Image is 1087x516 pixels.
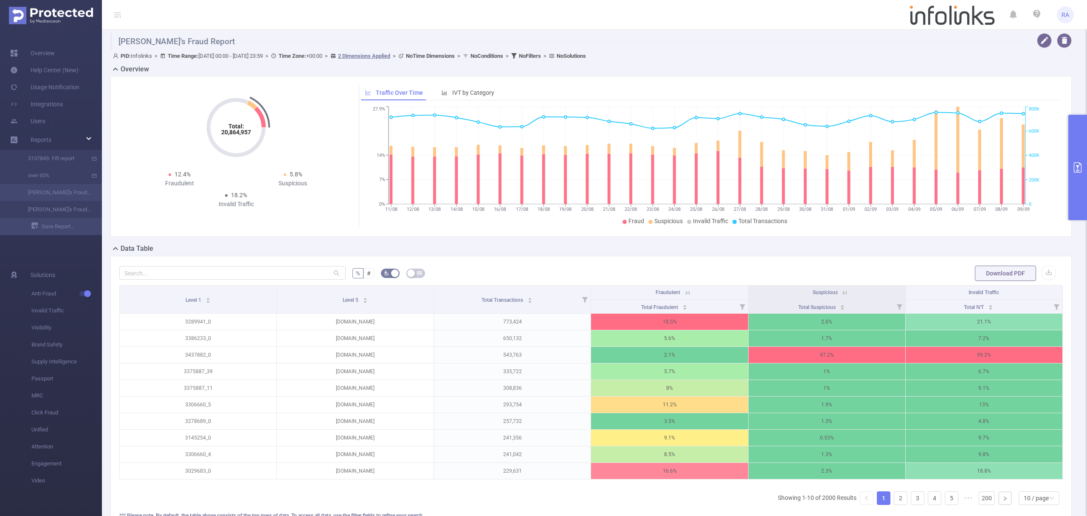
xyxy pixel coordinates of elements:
i: icon: caret-down [528,300,532,302]
a: 200 [979,492,994,505]
p: 3375887_11 [120,380,276,396]
span: MRC [31,387,102,404]
a: 1 [877,492,890,505]
tspan: 14% [377,153,385,158]
span: > [541,53,549,59]
span: Visibility [31,319,102,336]
tspan: 17/08 [515,207,528,212]
i: icon: caret-up [363,296,368,299]
p: 1% [749,363,905,380]
tspan: Total: [228,123,244,130]
p: 257,732 [434,413,591,429]
tspan: 09/09 [1017,207,1029,212]
a: 3137849- Fifi report [17,150,92,167]
div: Sort [206,296,211,301]
p: 650,132 [434,330,591,346]
tspan: 0 [1029,201,1031,207]
span: Suspicious [654,218,683,224]
b: No Conditions [470,53,503,59]
b: Time Zone: [279,53,306,59]
tspan: 28/08 [755,207,768,212]
i: icon: caret-down [363,300,368,302]
p: [DOMAIN_NAME] [277,330,434,346]
p: 3386233_0 [120,330,276,346]
p: 1.9% [749,397,905,413]
a: over 60% [17,167,92,184]
li: 1 [877,491,890,505]
span: Attention [31,438,102,455]
tspan: 01/09 [842,207,855,212]
p: 3306660_5 [120,397,276,413]
i: Filter menu [579,286,591,313]
div: Sort [363,296,368,301]
span: Fraud [628,218,644,224]
tspan: 30/08 [799,207,811,212]
p: 3.5% [591,413,748,429]
tspan: 20/08 [581,207,593,212]
p: 3278689_0 [120,413,276,429]
i: icon: down [1049,496,1054,502]
h2: Data Table [121,244,153,254]
i: icon: line-chart [365,90,371,96]
i: icon: caret-up [988,303,993,306]
span: 12.4% [175,171,191,178]
span: Total Suspicious [798,304,837,310]
p: 9.1% [591,430,748,446]
p: [DOMAIN_NAME] [277,314,434,330]
p: 5.7% [591,363,748,380]
p: 5.6% [591,330,748,346]
a: [PERSON_NAME]'s Fraud Report [17,184,92,201]
span: > [503,53,511,59]
i: icon: bg-colors [384,270,389,275]
p: 9.1% [906,380,1062,396]
p: 21.1% [906,314,1062,330]
tspan: 20,864,957 [221,129,251,136]
tspan: 06/09 [952,207,964,212]
tspan: 7% [379,177,385,183]
tspan: 600K [1029,128,1039,134]
img: Protected Media [9,7,93,24]
tspan: 31/08 [821,207,833,212]
p: [DOMAIN_NAME] [277,463,434,479]
span: Total Transactions [738,218,787,224]
span: > [152,53,160,59]
tspan: 24/08 [668,207,680,212]
tspan: 800K [1029,107,1039,112]
tspan: 12/08 [406,207,419,212]
span: Total IVT [964,304,985,310]
p: 308,836 [434,380,591,396]
li: Next 5 Pages [962,491,975,505]
span: IVT by Category [452,89,494,96]
p: 18.5% [591,314,748,330]
i: icon: caret-down [840,306,845,309]
p: 3437882_0 [120,347,276,363]
li: Previous Page [860,491,873,505]
p: 2.1% [591,347,748,363]
tspan: 22/08 [625,207,637,212]
span: Infolinks [DATE] 00:00 - [DATE] 23:59 +00:00 [113,53,586,59]
b: No Time Dimensions [406,53,455,59]
i: icon: right [1003,496,1008,501]
div: Invalid Traffic [180,200,293,209]
p: 229,631 [434,463,591,479]
li: Next Page [998,491,1012,505]
span: Brand Safety [31,336,102,353]
div: 10 / page [1024,492,1049,505]
i: icon: table [417,270,422,275]
i: icon: bar-chart [442,90,448,96]
span: > [390,53,398,59]
tspan: 18/08 [537,207,549,212]
i: icon: caret-up [682,303,687,306]
p: 9.7% [906,430,1062,446]
tspan: 400K [1029,153,1039,159]
span: Invalid Traffic [969,289,999,295]
span: Passport [31,370,102,387]
tspan: 15/08 [472,207,484,212]
span: Video [31,472,102,489]
li: 4 [928,491,941,505]
div: Suspicious [236,179,349,188]
span: Solutions [31,267,55,284]
p: 3375887_39 [120,363,276,380]
div: Sort [988,303,993,309]
i: icon: caret-up [206,296,211,299]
